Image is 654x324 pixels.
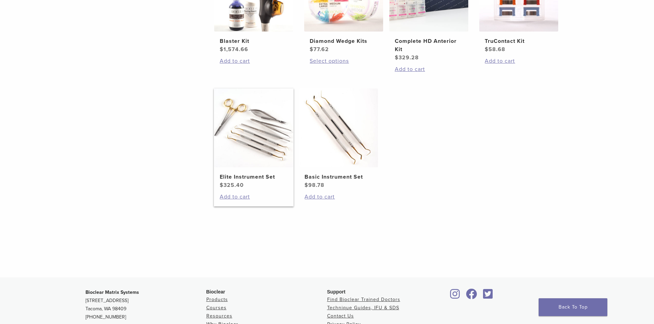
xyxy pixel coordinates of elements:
span: $ [305,182,308,189]
a: Resources [206,313,232,319]
a: Bioclear [481,293,495,300]
a: Add to cart: “Basic Instrument Set” [305,193,372,201]
p: [STREET_ADDRESS] Tacoma, WA 98409 [PHONE_NUMBER] [85,288,206,321]
h2: Basic Instrument Set [305,173,372,181]
a: Courses [206,305,227,311]
a: Bioclear [448,293,462,300]
a: Products [206,297,228,302]
bdi: 325.40 [220,182,244,189]
a: Add to cart: “Elite Instrument Set” [220,193,288,201]
a: Contact Us [327,313,354,319]
bdi: 77.62 [310,46,329,53]
a: Add to cart: “Complete HD Anterior Kit” [395,65,463,73]
span: Support [327,289,346,295]
span: $ [310,46,313,53]
img: Elite Instrument Set [214,88,293,167]
bdi: 58.68 [485,46,505,53]
span: $ [395,54,399,61]
h2: Diamond Wedge Kits [310,37,378,45]
bdi: 329.28 [395,54,419,61]
h2: Elite Instrument Set [220,173,288,181]
span: $ [220,46,223,53]
a: Add to cart: “Blaster Kit” [220,57,288,65]
a: Elite Instrument SetElite Instrument Set $325.40 [214,88,294,189]
a: Basic Instrument SetBasic Instrument Set $98.78 [299,88,379,189]
span: $ [485,46,489,53]
a: Find Bioclear Trained Doctors [327,297,400,302]
span: Bioclear [206,289,225,295]
img: Basic Instrument Set [299,88,378,167]
h2: TruContact Kit [485,37,553,45]
bdi: 98.78 [305,182,324,189]
h2: Complete HD Anterior Kit [395,37,463,53]
a: Select options for “Diamond Wedge Kits” [310,57,378,65]
h2: Blaster Kit [220,37,288,45]
a: Back To Top [539,298,607,316]
a: Technique Guides, IFU & SDS [327,305,399,311]
a: Bioclear [464,293,480,300]
a: Add to cart: “TruContact Kit” [485,57,553,65]
span: $ [220,182,223,189]
bdi: 1,574.66 [220,46,248,53]
strong: Bioclear Matrix Systems [85,289,139,295]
